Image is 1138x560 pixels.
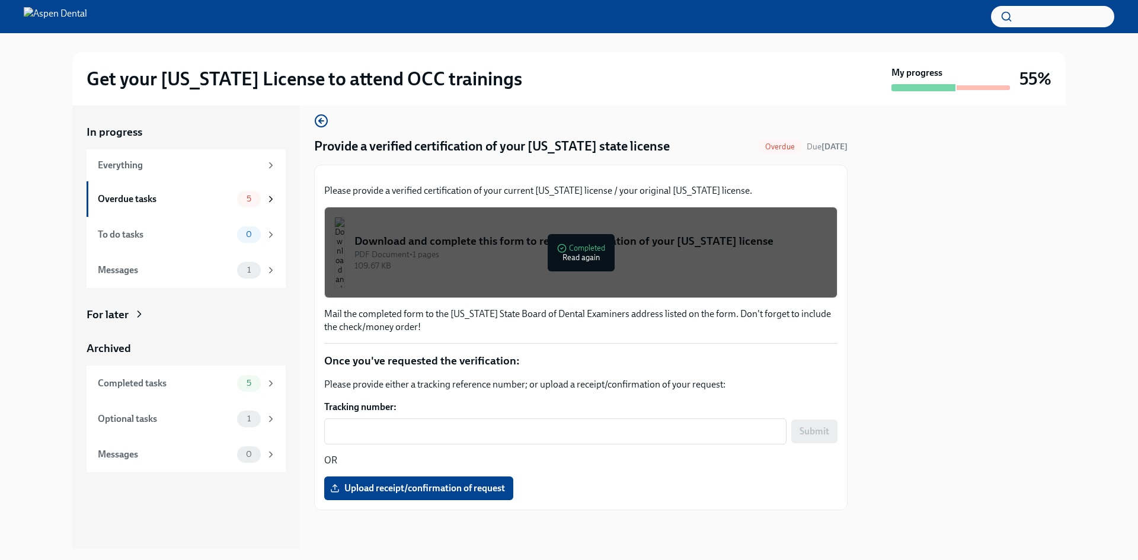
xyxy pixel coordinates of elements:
div: PDF Document • 1 pages [354,249,827,260]
p: Please provide a verified certification of your current [US_STATE] license / your original [US_ST... [324,184,837,197]
strong: My progress [891,66,942,79]
a: Overdue tasks5 [87,181,286,217]
div: Messages [98,264,232,277]
a: Optional tasks1 [87,401,286,437]
a: Messages1 [87,252,286,288]
span: 5 [239,194,258,203]
div: To do tasks [98,228,232,241]
button: Download and complete this form to request verification of your [US_STATE] licensePDF Document•1 ... [324,207,837,298]
a: Completed tasks5 [87,366,286,401]
div: Overdue tasks [98,193,232,206]
strong: [DATE] [821,142,848,152]
p: OR [324,454,837,467]
span: 5 [239,379,258,388]
img: Download and complete this form to request verification of your North Carolina license [334,217,345,288]
a: Everything [87,149,286,181]
label: Tracking number: [324,401,837,414]
div: Download and complete this form to request verification of your [US_STATE] license [354,233,827,249]
div: For later [87,307,129,322]
span: 1 [240,265,258,274]
div: Messages [98,448,232,461]
img: Aspen Dental [24,7,87,26]
label: Upload receipt/confirmation of request [324,476,513,500]
h3: 55% [1019,68,1051,89]
a: In progress [87,124,286,140]
p: Please provide either a tracking reference number; or upload a receipt/confirmation of your request: [324,378,837,391]
h4: Provide a verified certification of your [US_STATE] state license [314,137,670,155]
div: Completed tasks [98,377,232,390]
h2: Get your [US_STATE] License to attend OCC trainings [87,67,522,91]
span: 1 [240,414,258,423]
span: 0 [239,230,259,239]
span: April 10th, 2025 08:00 [807,141,848,152]
span: Due [807,142,848,152]
span: 0 [239,450,259,459]
div: 109.67 KB [354,260,827,271]
a: Messages0 [87,437,286,472]
p: Mail the completed form to the [US_STATE] State Board of Dental Examiners address listed on the f... [324,308,837,334]
span: Overdue [758,142,802,151]
div: Optional tasks [98,412,232,425]
div: Everything [98,159,261,172]
span: Upload receipt/confirmation of request [333,482,505,494]
a: To do tasks0 [87,217,286,252]
a: For later [87,307,286,322]
a: Archived [87,341,286,356]
p: Once you've requested the verification: [324,353,837,369]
